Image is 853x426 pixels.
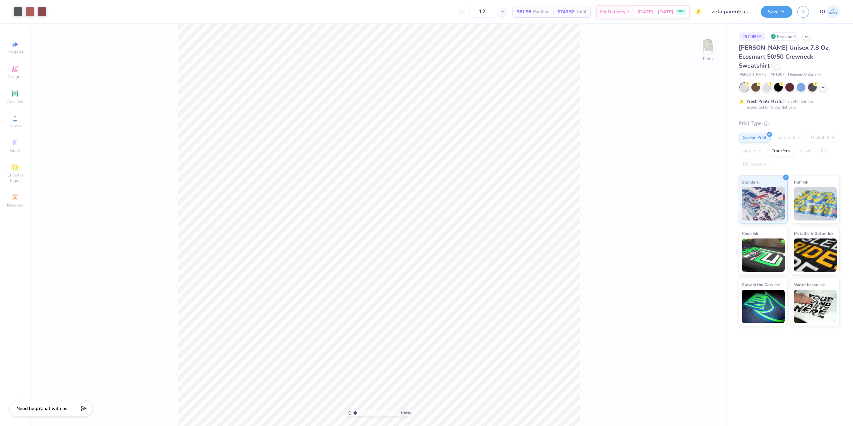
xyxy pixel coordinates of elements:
div: Front [703,55,713,61]
div: Print Type [739,120,840,127]
img: Water based Ink [794,290,837,323]
span: $743.52 [557,8,574,15]
img: Standard [742,187,785,220]
span: Add Text [7,99,23,104]
input: Untitled Design [707,5,756,18]
span: Designs [8,74,22,79]
span: Chat with us. [40,405,68,412]
strong: Fresh Prints Flash: [747,99,782,104]
span: Decorate [7,203,23,208]
div: This color can be expedited for 5 day delivery. [747,98,829,110]
span: Glow in the Dark Ink [742,281,780,288]
span: Water based Ink [794,281,825,288]
div: Revision 0 [769,32,799,41]
div: Digital Print [807,133,839,143]
div: Foil [817,146,832,156]
strong: Need help? [16,405,40,412]
div: Transfers [767,146,794,156]
img: Front [701,39,714,52]
span: DJ [820,8,825,16]
a: DJ [820,5,840,18]
span: Per Item [533,8,549,15]
span: [PERSON_NAME] [739,72,767,78]
span: Total [576,8,586,15]
span: Image AI [7,49,23,55]
div: # 512657A [739,32,765,41]
span: FREE [677,9,684,14]
img: Glow in the Dark Ink [742,290,785,323]
div: Vinyl [796,146,815,156]
span: Metallic & Glitter Ink [794,230,833,237]
span: Upload [8,123,22,129]
input: – – [469,6,495,18]
span: Clipart & logos [3,173,27,183]
div: Applique [739,146,765,156]
img: Puff Ink [794,187,837,220]
span: [DATE] - [DATE] [637,8,673,15]
span: 100 % [400,410,411,416]
span: $61.96 [517,8,531,15]
span: Puff Ink [794,179,808,186]
button: Save [761,6,792,18]
div: Embroidery [773,133,805,143]
span: Greek [10,148,20,153]
div: Rhinestones [739,160,771,170]
span: [PERSON_NAME] Unisex 7.8 Oz. Ecosmart 50/50 Crewneck Sweatshirt [739,44,830,70]
span: Standard [742,179,759,186]
img: Neon Ink [742,238,785,272]
span: Neon Ink [742,230,758,237]
img: Metallic & Glitter Ink [794,238,837,272]
div: Screen Print [739,133,771,143]
span: Est. Delivery [600,8,625,15]
img: Danyl Jon Ferrer [827,5,840,18]
span: # P1607 [771,72,785,78]
span: Minimum Order: 24 + [788,72,821,78]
